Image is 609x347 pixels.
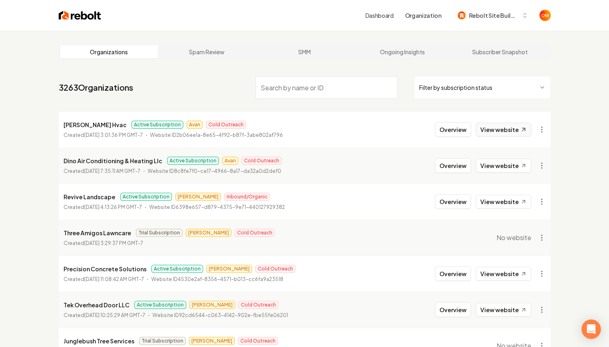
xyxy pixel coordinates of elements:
p: Created [64,131,143,139]
span: Cold Outreach [242,157,282,165]
time: [DATE] 4:13:26 PM GMT-7 [84,204,142,210]
p: Website ID 4530e2af-8356-4571-b013-cc6fa9a23518 [151,275,283,283]
span: [PERSON_NAME] [175,193,221,201]
a: Organizations [60,45,158,58]
p: Revive Landscape [64,192,115,202]
button: Overview [435,194,471,209]
span: Cold Outreach [238,301,278,309]
a: View website [476,303,531,317]
time: [DATE] 3:29:37 PM GMT-7 [84,240,143,246]
span: Rebolt Site Builder [469,11,518,20]
p: Tek Overhead Door LLC [64,300,129,310]
time: [DATE] 3:01:36 PM GMT-7 [84,132,143,138]
a: View website [476,195,531,209]
p: Precision Concrete Solutions [64,264,146,274]
span: Trial Subscription [136,229,182,237]
p: Created [64,239,143,247]
a: Spam Review [158,45,256,58]
span: Active Subscription [132,121,183,129]
button: Overview [435,158,471,173]
a: 3263Organizations [59,82,133,93]
span: No website [497,233,531,243]
span: Cold Outreach [206,121,246,129]
p: Website ID 6398e657-d879-4375-9e71-440127929382 [149,203,285,211]
span: Avan [222,157,238,165]
a: View website [476,123,531,136]
img: Omar Molai [539,10,551,21]
time: [DATE] 11:08:42 AM GMT-7 [84,276,144,282]
img: Rebolt Logo [59,10,101,21]
span: Cold Outreach [238,337,278,345]
p: Created [64,167,140,175]
a: Subscriber Snapshot [451,45,549,58]
span: [PERSON_NAME] [189,301,235,309]
span: Active Subscription [167,157,219,165]
p: Website ID 2b06ee1a-8e65-4f92-b87f-3abe802af796 [150,131,283,139]
span: Cold Outreach [235,229,275,237]
p: Junglebush Tree Services [64,336,134,346]
span: Cold Outreach [255,265,295,273]
span: Active Subscription [134,301,186,309]
button: Overview [435,122,471,137]
button: Organization [400,8,446,23]
p: [PERSON_NAME] Hvac [64,120,127,130]
a: View website [476,159,531,172]
a: Dashboard [365,11,394,19]
button: Overview [435,302,471,317]
span: [PERSON_NAME] [189,337,235,345]
div: Open Intercom Messenger [581,319,601,339]
p: Created [64,203,142,211]
p: Dino Air Conditioning & Heating Llc [64,156,162,166]
a: Ongoing Insights [353,45,451,58]
span: Inbound/Organic [224,193,270,201]
time: [DATE] 7:35:11 AM GMT-7 [84,168,140,174]
p: Three Amigos Lawncare [64,228,131,238]
p: Created [64,275,144,283]
button: Overview [435,266,471,281]
span: [PERSON_NAME] [186,229,231,237]
time: [DATE] 10:25:29 AM GMT-7 [84,312,145,318]
input: Search by name or ID [255,76,398,99]
p: Created [64,311,145,319]
p: Website ID 92cd6544-c063-4142-902e-fbe55fe06201 [153,311,288,319]
button: Open user button [539,10,551,21]
span: Active Subscription [120,193,172,201]
span: [PERSON_NAME] [206,265,252,273]
span: Trial Subscription [139,337,186,345]
p: Website ID 8c8fe7f0-ce17-4966-8a17-da32a0d2def0 [148,167,281,175]
span: Avan [187,121,203,129]
img: Rebolt Site Builder [458,11,466,19]
span: Active Subscription [151,265,203,273]
a: View website [476,267,531,281]
a: SMM [256,45,354,58]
